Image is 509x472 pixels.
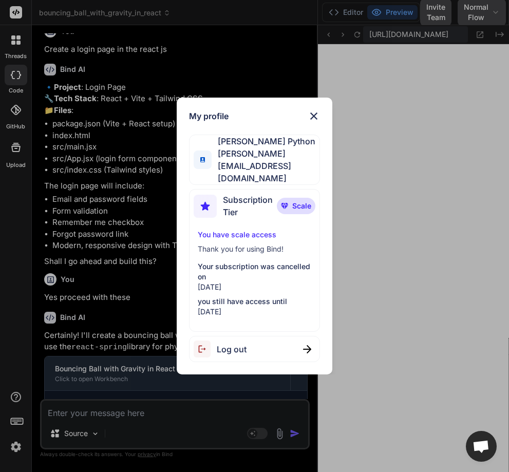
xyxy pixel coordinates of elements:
img: close [308,110,320,122]
span: [PERSON_NAME] Python [212,135,319,147]
img: premium [281,203,288,209]
img: close [303,345,311,353]
p: [DATE] [198,307,311,317]
p: [DATE] [198,282,311,292]
img: profile [200,157,205,162]
img: subscription [194,195,217,218]
h1: My profile [189,110,229,122]
p: you still have access until [198,296,311,307]
span: Log out [217,343,247,355]
p: You have scale access [198,230,311,240]
p: Thank you for using Bind! [198,244,311,254]
img: logout [194,341,217,357]
span: [PERSON_NAME][EMAIL_ADDRESS][DOMAIN_NAME] [212,147,319,184]
span: Scale [292,201,311,211]
span: Subscription Tier [223,194,277,218]
a: Open chat [466,431,497,462]
p: Your subscription was cancelled on [198,261,311,282]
